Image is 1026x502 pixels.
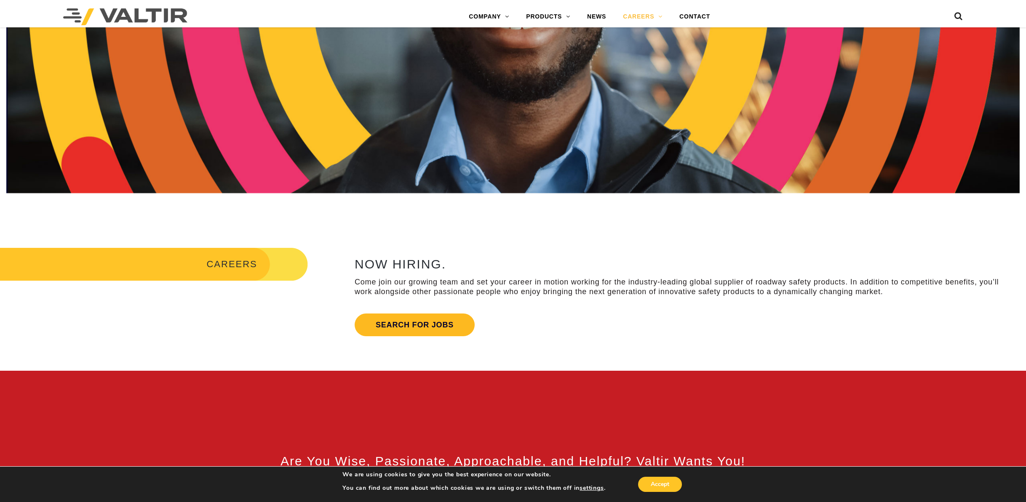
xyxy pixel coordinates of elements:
[671,8,719,25] a: CONTACT
[579,8,615,25] a: NEWS
[355,257,1003,271] h2: NOW HIRING.
[63,8,187,25] img: Valtir
[342,484,605,492] p: You can find out more about which cookies we are using or switch them off in .
[355,313,475,336] a: Search for jobs
[615,8,671,25] a: CAREERS
[638,477,682,492] button: Accept
[460,8,518,25] a: COMPANY
[355,277,1003,297] p: Come join our growing team and set your career in motion working for the industry-leading global ...
[342,471,605,478] p: We are using cookies to give you the best experience on our website.
[281,454,745,468] span: Are You Wise, Passionate, Approachable, and Helpful? Valtir Wants You!
[518,8,579,25] a: PRODUCTS
[580,484,604,492] button: settings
